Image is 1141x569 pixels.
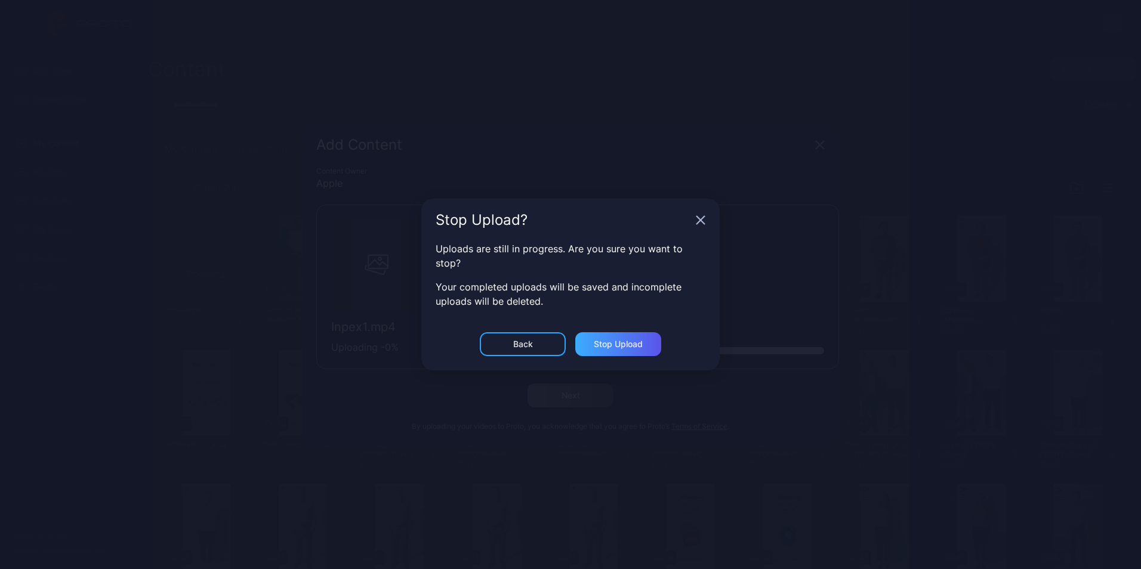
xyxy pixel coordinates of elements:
div: Stop Upload [594,339,643,349]
button: Back [480,332,566,356]
p: Uploads are still in progress. Are you sure you want to stop? [436,242,705,270]
button: Stop Upload [575,332,661,356]
p: Your completed uploads will be saved and incomplete uploads will be deleted. [436,280,705,308]
div: Stop Upload? [436,213,691,227]
div: Back [513,339,533,349]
